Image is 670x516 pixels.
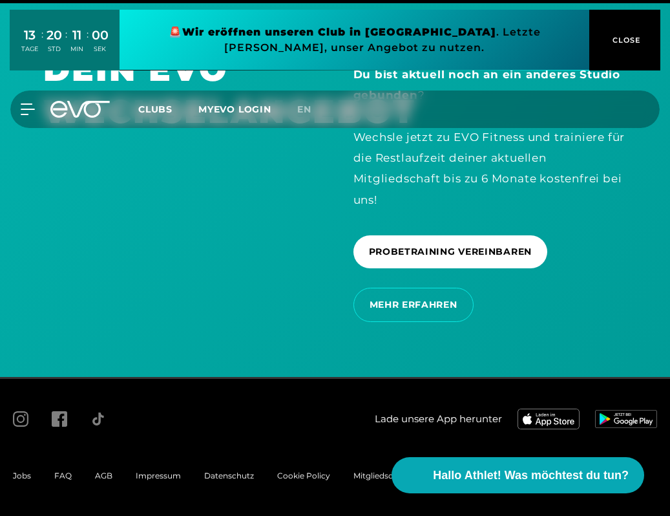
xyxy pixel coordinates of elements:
div: TAGE [21,45,38,54]
div: STD [47,45,62,54]
div: : [65,27,67,61]
span: Clubs [138,103,173,115]
a: MEHR ERFAHREN [353,278,479,332]
div: 13 [21,26,38,45]
a: Jobs [13,471,31,480]
div: : [87,27,89,61]
a: Mitgliedschaft kündigen [353,471,447,480]
a: PROBETRAINING VEREINBAREN [353,226,553,278]
span: MEHR ERFAHREN [370,298,457,312]
span: en [297,103,311,115]
div: SEK [92,45,109,54]
a: Impressum [136,471,181,480]
a: Cookie Policy [277,471,330,480]
span: PROBETRAINING VEREINBAREN [369,245,532,259]
a: MYEVO LOGIN [198,103,271,115]
a: AGB [95,471,112,480]
a: en [297,102,327,117]
div: MIN [70,45,83,54]
a: FAQ [54,471,72,480]
button: CLOSE [589,10,660,70]
div: 11 [70,26,83,45]
div: : [41,27,43,61]
img: evofitness app [518,409,580,429]
button: Hallo Athlet! Was möchtest du tun? [392,457,644,493]
img: evofitness app [595,410,657,428]
span: Hallo Athlet! Was möchtest du tun? [433,467,629,484]
div: 00 [92,26,109,45]
div: 20 [47,26,62,45]
a: Clubs [138,103,198,115]
span: Lade unsere App herunter [375,412,502,427]
span: CLOSE [609,34,641,46]
a: Datenschutz [204,471,254,480]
